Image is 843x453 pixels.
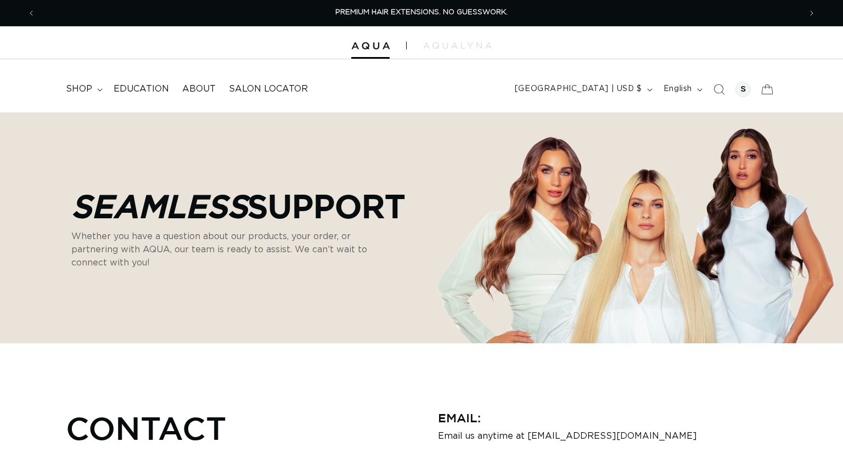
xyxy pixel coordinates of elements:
[71,187,406,224] p: Support
[71,188,248,223] em: Seamless
[438,431,777,441] p: Email us anytime at [EMAIL_ADDRESS][DOMAIN_NAME]
[438,409,777,427] h3: Email:
[114,83,169,95] span: Education
[222,77,314,101] a: Salon Locator
[19,3,43,24] button: Previous announcement
[515,83,642,95] span: [GEOGRAPHIC_DATA] | USD $
[707,77,731,101] summary: Search
[423,42,492,49] img: aqualyna.com
[351,42,390,50] img: Aqua Hair Extensions
[66,83,92,95] span: shop
[800,3,824,24] button: Next announcement
[182,83,216,95] span: About
[59,77,107,101] summary: shop
[664,83,692,95] span: English
[229,83,308,95] span: Salon Locator
[657,79,707,100] button: English
[176,77,222,101] a: About
[71,230,390,269] p: Whether you have a question about our products, your order, or partnering with AQUA, our team is ...
[335,9,508,16] span: PREMIUM HAIR EXTENSIONS. NO GUESSWORK.
[508,79,657,100] button: [GEOGRAPHIC_DATA] | USD $
[107,77,176,101] a: Education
